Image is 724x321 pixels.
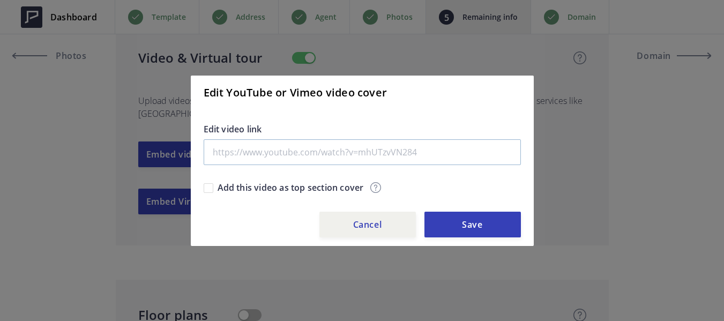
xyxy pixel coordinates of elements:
label: Edit video link [204,123,521,139]
input: https://www.youtube.com/watch?v=mhUTzvVN284 [204,139,521,165]
h5: Edit YouTube or Vimeo video cover [204,86,387,99]
button: Save [424,212,521,237]
img: question [370,182,381,193]
span: Add this video as top section cover [218,182,364,193]
button: Cancel [319,212,416,237]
